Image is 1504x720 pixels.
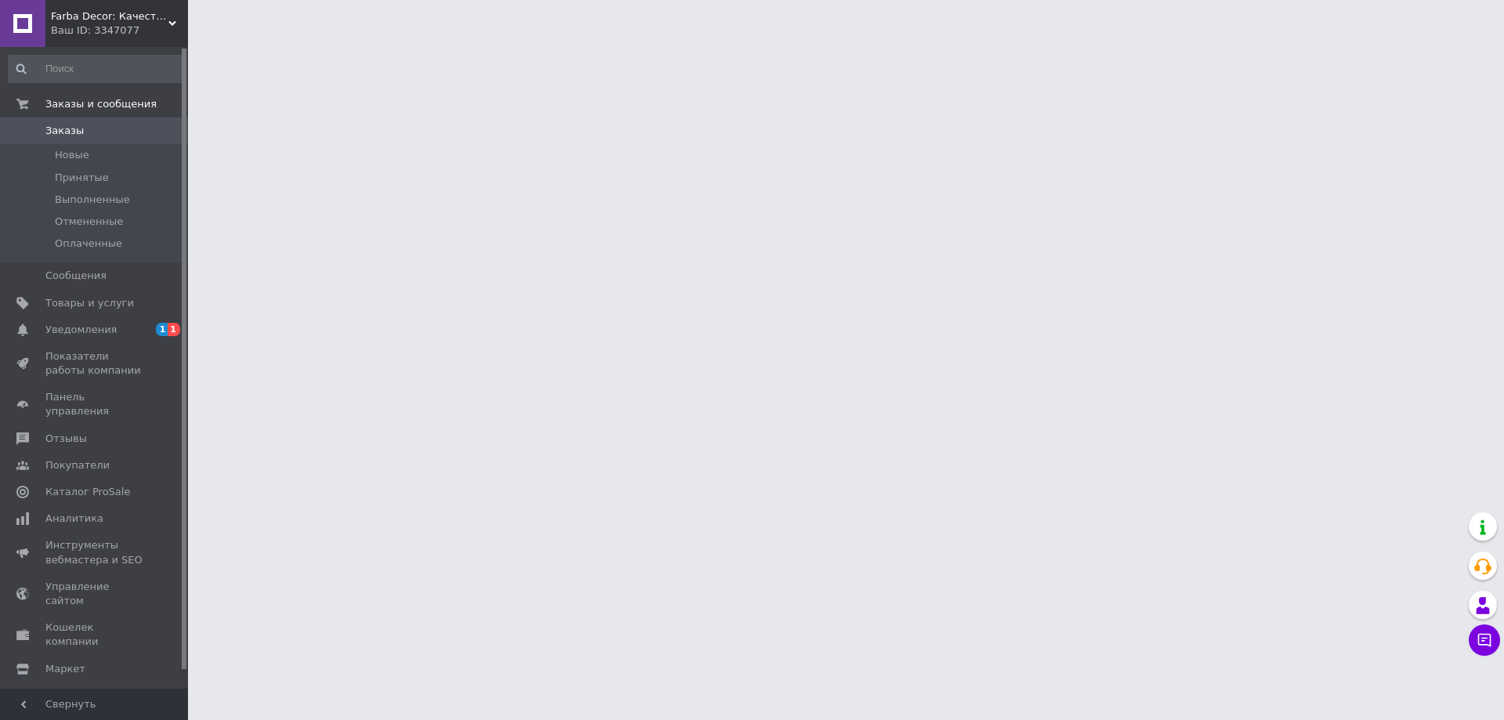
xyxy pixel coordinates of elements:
span: Маркет [45,662,85,676]
span: Выполненные [55,193,130,207]
span: Farba Decor: Качественные краски и материалы для идеального ремонта! [51,9,168,24]
span: Оплаченные [55,237,122,251]
span: 1 [156,323,168,336]
span: Покупатели [45,458,110,472]
span: 1 [168,323,180,336]
span: Принятые [55,171,109,185]
span: Каталог ProSale [45,485,130,499]
span: Заказы и сообщения [45,97,157,111]
span: Товары и услуги [45,296,134,310]
div: Ваш ID: 3347077 [51,24,188,38]
span: Инструменты вебмастера и SEO [45,538,145,566]
span: Кошелек компании [45,621,145,649]
span: Отмененные [55,215,123,229]
button: Чат с покупателем [1469,624,1500,656]
span: Заказы [45,124,84,138]
span: Управление сайтом [45,580,145,608]
span: Новые [55,148,89,162]
span: Аналитика [45,512,103,526]
input: Поиск [8,55,185,83]
span: Показатели работы компании [45,349,145,378]
span: Отзывы [45,432,87,446]
span: Панель управления [45,390,145,418]
span: Сообщения [45,269,107,283]
span: Уведомления [45,323,117,337]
